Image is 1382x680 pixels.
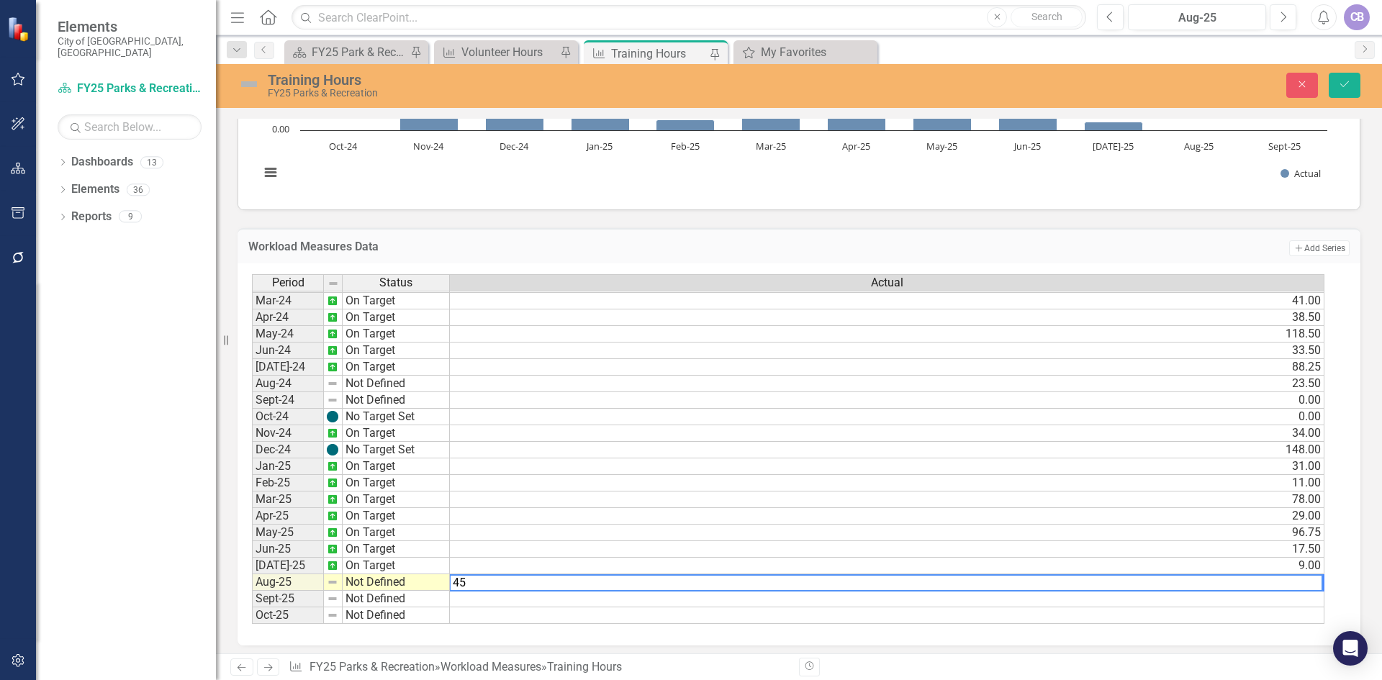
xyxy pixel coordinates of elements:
[926,140,957,153] text: May-25
[310,660,435,674] a: FY25 Parks & Recreation
[379,276,412,289] span: Status
[268,88,867,99] div: FY25 Parks & Recreation
[58,114,202,140] input: Search Below...
[343,425,450,442] td: On Target
[450,475,1324,491] td: 11.00
[1281,167,1321,180] button: Show Actual
[248,240,999,253] h3: Workload Measures Data
[327,527,338,538] img: AQAAAAAAAAAAAAAAAAAAAAAAAAAAAAAAAAAAAAAAAAAAAAAAAAAAAAAAAAAAAAAAAAAAAAAAAAAAAAAAAAAAAAAAAAAAAAAAA...
[343,326,450,343] td: On Target
[343,558,450,574] td: On Target
[450,525,1324,541] td: 96.75
[842,140,870,153] text: Apr-25
[252,491,324,508] td: Mar-25
[327,510,338,522] img: AQAAAAAAAAAAAAAAAAAAAAAAAAAAAAAAAAAAAAAAAAAAAAAAAAAAAAAAAAAAAAAAAAAAAAAAAAAAAAAAAAAAAAAAAAAAAAAAA...
[343,343,450,359] td: On Target
[450,409,1324,425] td: 0.00
[343,442,450,458] td: No Target Set
[450,541,1324,558] td: 17.50
[71,154,133,171] a: Dashboards
[288,43,407,61] a: FY25 Park & Rec - Strategic Plan
[1344,4,1370,30] button: CB
[58,18,202,35] span: Elements
[268,72,867,88] div: Training Hours
[450,392,1324,409] td: 0.00
[450,491,1324,508] td: 78.00
[327,593,338,604] img: 8DAGhfEEPCf229AAAAAElFTkSuQmCC
[238,73,261,96] img: Not Defined
[327,427,338,439] img: AQAAAAAAAAAAAAAAAAAAAAAAAAAAAAAAAAAAAAAAAAAAAAAAAAAAAAAAAAAAAAAAAAAAAAAAAAAAAAAAAAAAAAAAAAAAAAAAA...
[71,181,119,198] a: Elements
[450,293,1324,309] td: 41.00
[252,607,324,624] td: Oct-25
[343,508,450,525] td: On Target
[272,122,289,135] text: 0.00
[119,211,142,223] div: 9
[289,659,788,676] div: » »
[450,442,1324,458] td: 148.00
[656,120,715,131] path: Feb-25, 11. Actual.
[450,343,1324,359] td: 33.50
[343,458,450,475] td: On Target
[450,458,1324,475] td: 31.00
[252,376,324,392] td: Aug-24
[327,378,338,389] img: 8DAGhfEEPCf229AAAAAElFTkSuQmCC
[252,442,324,458] td: Dec-24
[252,392,324,409] td: Sept-24
[327,345,338,356] img: AQAAAAAAAAAAAAAAAAAAAAAAAAAAAAAAAAAAAAAAAAAAAAAAAAAAAAAAAAAAAAAAAAAAAAAAAAAAAAAAAAAAAAAAAAAAAAAAA...
[252,343,324,359] td: Jun-24
[327,576,338,588] img: 8DAGhfEEPCf229AAAAAElFTkSuQmCC
[343,491,450,508] td: On Target
[761,43,874,61] div: My Favorites
[343,309,450,326] td: On Target
[327,328,338,340] img: AQAAAAAAAAAAAAAAAAAAAAAAAAAAAAAAAAAAAAAAAAAAAAAAAAAAAAAAAAAAAAAAAAAAAAAAAAAAAAAAAAAAAAAAAAAAAAAAA...
[756,140,786,153] text: Mar-25
[329,140,358,153] text: Oct-24
[343,392,450,409] td: Not Defined
[500,140,529,153] text: Dec-24
[441,660,541,674] a: Workload Measures
[252,591,324,607] td: Sept-25
[450,376,1324,392] td: 23.50
[252,359,324,376] td: [DATE]-24
[252,309,324,326] td: Apr-24
[327,411,338,422] img: B83JnUHI7fcUAAAAJXRFWHRkYXRlOmNyZWF0ZQAyMDIzLTA3LTEyVDE1OjMwOjAyKzAwOjAw8YGLlAAAACV0RVh0ZGF0ZTptb...
[413,140,444,153] text: Nov-24
[1268,140,1301,153] text: Sept-25
[343,376,450,392] td: Not Defined
[140,156,163,168] div: 13
[737,43,874,61] a: My Favorites
[327,444,338,455] img: B83JnUHI7fcUAAAAJXRFWHRkYXRlOmNyZWF0ZQAyMDIzLTA3LTEyVDE1OjMwOjAyKzAwOjAw8YGLlAAAACV0RVh0ZGF0ZTptb...
[343,293,450,309] td: On Target
[327,560,338,571] img: AQAAAAAAAAAAAAAAAAAAAAAAAAAAAAAAAAAAAAAAAAAAAAAAAAAAAAAAAAAAAAAAAAAAAAAAAAAAAAAAAAAAAAAAAAAAAAAAA...
[1013,140,1041,153] text: Jun-25
[450,425,1324,442] td: 34.00
[58,35,202,59] small: City of [GEOGRAPHIC_DATA], [GEOGRAPHIC_DATA]
[252,293,324,309] td: Mar-24
[6,16,32,42] img: ClearPoint Strategy
[585,140,613,153] text: Jan-25
[252,409,324,425] td: Oct-24
[343,409,450,425] td: No Target Set
[450,309,1324,326] td: 38.50
[292,5,1086,30] input: Search ClearPoint...
[1133,9,1261,27] div: Aug-25
[343,541,450,558] td: On Target
[1184,140,1214,153] text: Aug-25
[611,45,706,63] div: Training Hours
[327,461,338,472] img: AQAAAAAAAAAAAAAAAAAAAAAAAAAAAAAAAAAAAAAAAAAAAAAAAAAAAAAAAAAAAAAAAAAAAAAAAAAAAAAAAAAAAAAAAAAAAAAAA...
[327,312,338,323] img: AQAAAAAAAAAAAAAAAAAAAAAAAAAAAAAAAAAAAAAAAAAAAAAAAAAAAAAAAAAAAAAAAAAAAAAAAAAAAAAAAAAAAAAAAAAAAAAAA...
[547,660,622,674] div: Training Hours
[1289,240,1350,256] button: Add Series
[343,574,450,591] td: Not Defined
[261,163,281,183] button: View chart menu, Chart
[438,43,556,61] a: Volunteer Hours
[450,508,1324,525] td: 29.00
[252,458,324,475] td: Jan-25
[871,276,903,289] span: Actual
[999,114,1057,131] path: Jun-25, 17.5. Actual.
[327,543,338,555] img: AQAAAAAAAAAAAAAAAAAAAAAAAAAAAAAAAAAAAAAAAAAAAAAAAAAAAAAAAAAAAAAAAAAAAAAAAAAAAAAAAAAAAAAAAAAAAAAAA...
[252,541,324,558] td: Jun-25
[1085,122,1143,131] path: Jul-25, 9. Actual.
[328,278,339,289] img: 8DAGhfEEPCf229AAAAAElFTkSuQmCC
